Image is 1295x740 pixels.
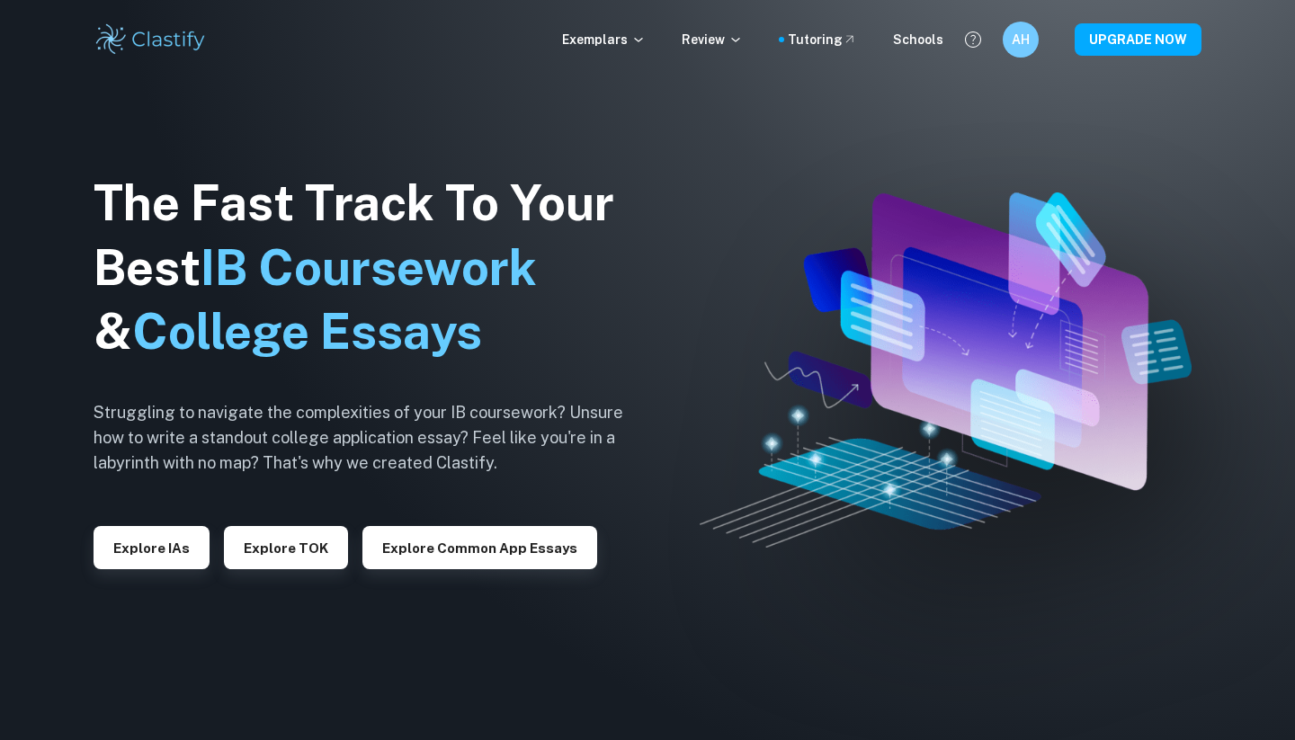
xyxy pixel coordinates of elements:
h6: Struggling to navigate the complexities of your IB coursework? Unsure how to write a standout col... [94,400,651,476]
button: Explore TOK [224,526,348,569]
p: Review [682,30,743,49]
button: AH [1003,22,1039,58]
button: UPGRADE NOW [1075,23,1201,56]
img: Clastify hero [700,192,1191,548]
img: Clastify logo [94,22,208,58]
h1: The Fast Track To Your Best & [94,171,651,365]
button: Help and Feedback [958,24,988,55]
p: Exemplars [562,30,646,49]
span: IB Coursework [201,239,537,296]
a: Tutoring [788,30,857,49]
button: Explore Common App essays [362,526,597,569]
a: Explore TOK [224,539,348,556]
a: Schools [893,30,943,49]
a: Explore Common App essays [362,539,597,556]
button: Explore IAs [94,526,210,569]
h6: AH [1011,30,1032,49]
a: Explore IAs [94,539,210,556]
span: College Essays [132,303,482,360]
